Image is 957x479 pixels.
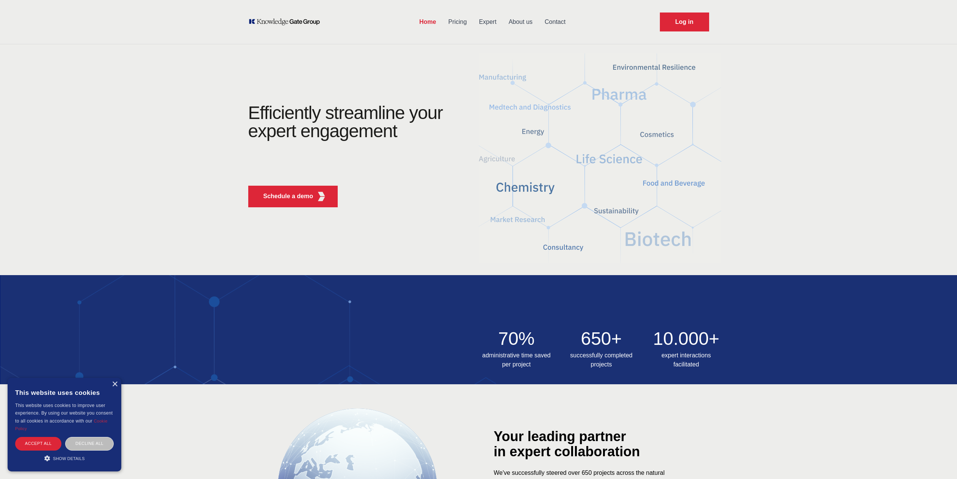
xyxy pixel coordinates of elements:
a: Pricing [442,12,473,32]
div: This website uses cookies [15,384,114,402]
a: Request Demo [660,13,709,31]
h3: successfully completed projects [564,351,639,369]
button: Schedule a demoKGG Fifth Element RED [248,186,338,207]
img: KGG Fifth Element RED [479,49,721,268]
a: KOL Knowledge Platform: Talk to Key External Experts (KEE) [248,18,325,26]
h2: 70% [479,330,554,348]
a: Contact [539,12,572,32]
a: Cookie Policy [15,419,108,431]
h2: 650+ [564,330,639,348]
p: Schedule a demo [263,192,313,201]
a: About us [503,12,539,32]
h3: expert interactions facilitated [648,351,724,369]
img: KGG Fifth Element RED [316,192,326,201]
a: Home [413,12,442,32]
a: Expert [473,12,503,32]
div: Your leading partner in expert collaboration [494,429,706,459]
h2: 10.000+ [648,330,724,348]
div: Close [112,382,117,387]
h3: administrative time saved per project [479,351,554,369]
div: Show details [15,454,114,462]
h1: Efficiently streamline your expert engagement [248,103,443,141]
div: Accept all [15,437,61,450]
div: Decline all [65,437,114,450]
span: This website uses cookies to improve user experience. By using our website you consent to all coo... [15,403,113,424]
span: Show details [53,456,85,461]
